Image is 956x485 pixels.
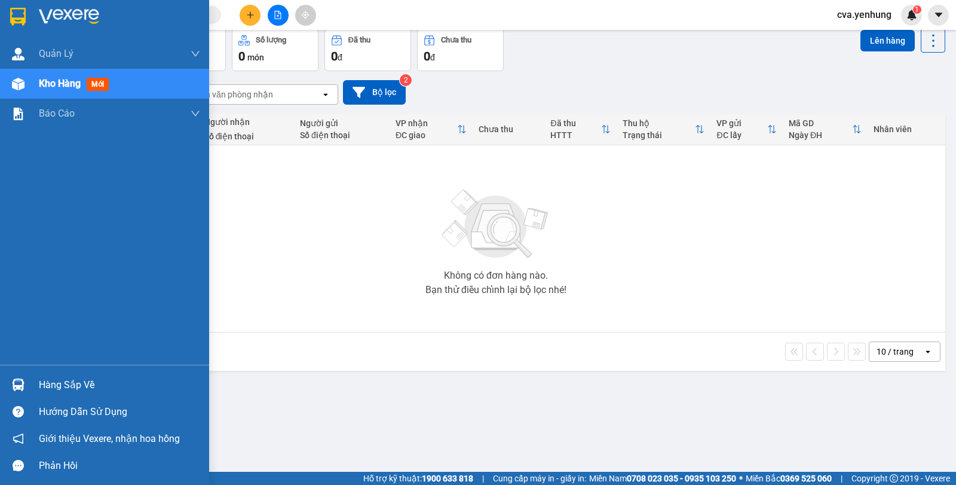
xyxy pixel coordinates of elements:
[739,476,743,481] span: ⚪️
[39,376,200,394] div: Hàng sắp về
[430,53,435,62] span: đ
[39,78,81,89] span: Kho hàng
[39,46,73,61] span: Quản Lý
[301,11,310,19] span: aim
[877,346,914,358] div: 10 / trang
[246,11,255,19] span: plus
[890,474,898,483] span: copyright
[204,117,288,127] div: Người nhận
[274,11,282,19] span: file-add
[780,474,832,483] strong: 0369 525 060
[268,5,289,26] button: file-add
[12,379,24,391] img: warehouse-icon
[240,5,261,26] button: plus
[746,472,832,485] span: Miền Bắc
[295,5,316,26] button: aim
[828,7,901,22] span: cva.yenhung
[550,130,601,140] div: HTTT
[617,114,710,145] th: Toggle SortBy
[39,403,200,421] div: Hướng dẫn sử dụng
[256,36,286,44] div: Số lượng
[422,474,473,483] strong: 1900 633 818
[343,80,406,105] button: Bộ lọc
[396,130,457,140] div: ĐC giao
[441,36,471,44] div: Chưa thu
[363,472,473,485] span: Hỗ trợ kỹ thuật:
[12,78,24,90] img: warehouse-icon
[396,118,457,128] div: VP nhận
[338,53,342,62] span: đ
[716,118,767,128] div: VP gửi
[479,124,538,134] div: Chưa thu
[860,30,915,51] button: Lên hàng
[87,78,109,91] span: mới
[716,130,767,140] div: ĐC lấy
[12,48,24,60] img: warehouse-icon
[789,118,852,128] div: Mã GD
[10,8,26,26] img: logo-vxr
[324,28,411,71] button: Đã thu0đ
[789,130,852,140] div: Ngày ĐH
[444,271,548,280] div: Không có đơn hàng nào.
[390,114,473,145] th: Toggle SortBy
[923,347,933,356] svg: open
[191,89,273,100] div: Chọn văn phòng nhận
[204,132,288,141] div: Số điện thoại
[39,106,75,121] span: Báo cáo
[913,5,921,14] sup: 1
[933,10,944,20] span: caret-down
[13,433,24,444] span: notification
[841,472,842,485] span: |
[710,114,782,145] th: Toggle SortBy
[300,130,384,140] div: Số điện thoại
[39,431,180,446] span: Giới thiệu Vexere, nhận hoa hồng
[928,5,949,26] button: caret-down
[191,49,200,59] span: down
[247,53,264,62] span: món
[783,114,868,145] th: Toggle SortBy
[12,108,24,120] img: solution-icon
[39,457,200,475] div: Phản hồi
[424,49,430,63] span: 0
[550,118,601,128] div: Đã thu
[874,124,939,134] div: Nhân viên
[906,10,917,20] img: icon-new-feature
[623,130,695,140] div: Trạng thái
[300,118,384,128] div: Người gửi
[331,49,338,63] span: 0
[493,472,586,485] span: Cung cấp máy in - giấy in:
[232,28,318,71] button: Số lượng0món
[191,109,200,118] span: down
[436,182,556,266] img: svg+xml;base64,PHN2ZyBjbGFzcz0ibGlzdC1wbHVnX19zdmciIHhtbG5zPSJodHRwOi8vd3d3LnczLm9yZy8yMDAwL3N2Zy...
[13,460,24,471] span: message
[321,90,330,99] svg: open
[482,472,484,485] span: |
[544,114,617,145] th: Toggle SortBy
[348,36,370,44] div: Đã thu
[425,285,566,295] div: Bạn thử điều chỉnh lại bộ lọc nhé!
[915,5,919,14] span: 1
[627,474,736,483] strong: 0708 023 035 - 0935 103 250
[400,74,412,86] sup: 2
[623,118,695,128] div: Thu hộ
[238,49,245,63] span: 0
[13,406,24,417] span: question-circle
[589,472,736,485] span: Miền Nam
[417,28,504,71] button: Chưa thu0đ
